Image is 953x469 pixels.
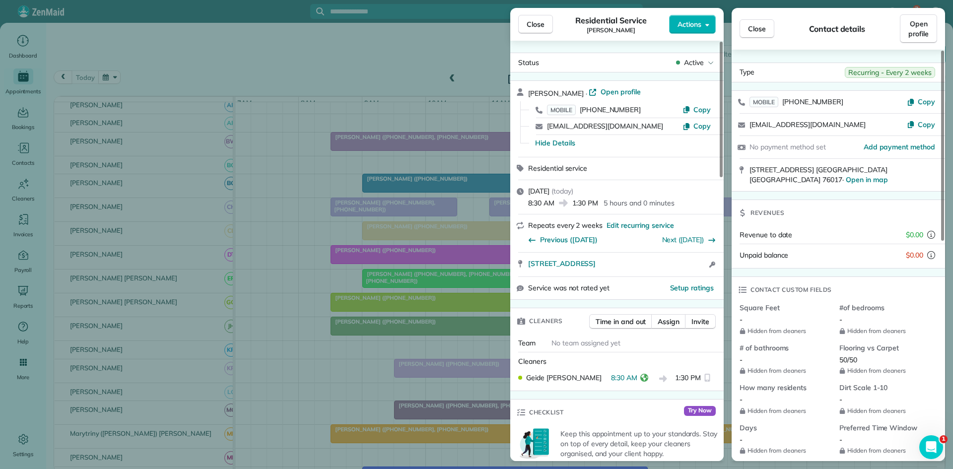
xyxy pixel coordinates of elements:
[906,230,923,240] span: $0.00
[900,14,937,43] a: Open profile
[839,327,931,335] span: Hidden from cleaners
[528,283,610,293] span: Service was not rated yet
[839,343,931,353] span: Flooring vs Carpet
[782,97,843,106] span: [PHONE_NUMBER]
[540,235,598,245] span: Previous ([DATE])
[864,142,935,152] a: Add payment method
[529,316,562,326] span: Cleaners
[740,303,831,313] span: Square Feet
[740,447,831,455] span: Hidden from cleaners
[529,407,564,417] span: Checklist
[919,435,943,459] iframe: Intercom live chat
[750,208,784,218] span: Revenues
[682,121,711,131] button: Copy
[611,373,637,385] span: 8:30 AM
[740,230,792,239] span: Revenue to date
[684,58,704,67] span: Active
[740,395,743,404] span: -
[740,407,831,415] span: Hidden from cleaners
[906,250,923,260] span: $0.00
[839,367,931,375] span: Hidden from cleaners
[518,357,546,366] span: Cleaners
[685,314,716,329] button: Invite
[809,23,865,35] span: Contact details
[528,187,549,196] span: [DATE]
[740,383,831,393] span: How many residents
[601,87,641,97] span: Open profile
[918,120,935,129] span: Copy
[684,406,716,416] span: Try Now
[839,407,931,415] span: Hidden from cleaners
[551,187,573,196] span: ( today )
[518,15,553,34] button: Close
[528,198,554,208] span: 8:30 AM
[535,138,575,148] button: Hide Details
[662,235,704,244] a: Next ([DATE])
[560,429,718,459] p: Keep this appointment up to your standards. Stay on top of every detail, keep your cleaners organ...
[518,338,536,347] span: Team
[918,97,935,106] span: Copy
[839,447,931,455] span: Hidden from cleaners
[740,423,831,433] span: Days
[604,198,674,208] p: 5 hours and 0 minutes
[518,58,539,67] span: Status
[589,314,652,329] button: Time in and out
[740,435,743,444] span: -
[740,19,774,38] button: Close
[575,14,646,26] span: Residential Service
[528,221,603,230] span: Repeats every 2 weeks
[607,220,674,230] span: Edit recurring service
[596,317,646,327] span: Time in and out
[839,315,842,324] span: -
[839,303,931,313] span: #of bedrooms
[740,343,831,353] span: # of bathrooms
[907,97,935,107] button: Copy
[682,105,711,115] button: Copy
[839,435,842,444] span: -
[749,165,888,185] span: [STREET_ADDRESS] [GEOGRAPHIC_DATA] [GEOGRAPHIC_DATA] 76017 ·
[749,97,843,107] a: MOBILE[PHONE_NUMBER]
[748,24,766,34] span: Close
[580,105,641,114] span: [PHONE_NUMBER]
[839,395,842,404] span: -
[528,259,596,268] span: [STREET_ADDRESS]
[528,164,587,173] span: Residential service
[740,367,831,375] span: Hidden from cleaners
[846,175,888,184] span: Open in map
[693,105,711,114] span: Copy
[528,259,706,268] a: [STREET_ADDRESS]
[658,317,680,327] span: Assign
[691,317,709,327] span: Invite
[547,105,641,115] a: MOBILE[PHONE_NUMBER]
[662,235,716,245] button: Next ([DATE])
[940,435,948,443] span: 1
[839,355,857,364] span: 50/50
[584,89,589,97] span: ·
[740,355,743,364] span: -
[839,423,931,433] span: Preferred Time Window
[749,142,826,151] span: No payment method set
[749,97,778,107] span: MOBILE
[526,373,602,383] span: Geide [PERSON_NAME]
[740,250,788,260] span: Unpaid balance
[907,120,935,130] button: Copy
[675,373,701,385] span: 1:30 PM
[740,327,831,335] span: Hidden from cleaners
[750,285,832,295] span: Contact custom fields
[587,26,635,34] span: [PERSON_NAME]
[749,120,866,129] a: [EMAIL_ADDRESS][DOMAIN_NAME]
[547,105,576,115] span: MOBILE
[527,19,545,29] span: Close
[670,283,714,292] span: Setup ratings
[547,122,663,131] a: [EMAIL_ADDRESS][DOMAIN_NAME]
[839,383,931,393] span: Dirt Scale 1-10
[678,19,701,29] span: Actions
[845,67,935,78] span: Recurring - Every 2 weeks
[551,338,620,347] span: No team assigned yet
[740,67,754,78] span: Type
[528,89,584,98] span: [PERSON_NAME]
[528,235,598,245] button: Previous ([DATE])
[908,19,929,39] span: Open profile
